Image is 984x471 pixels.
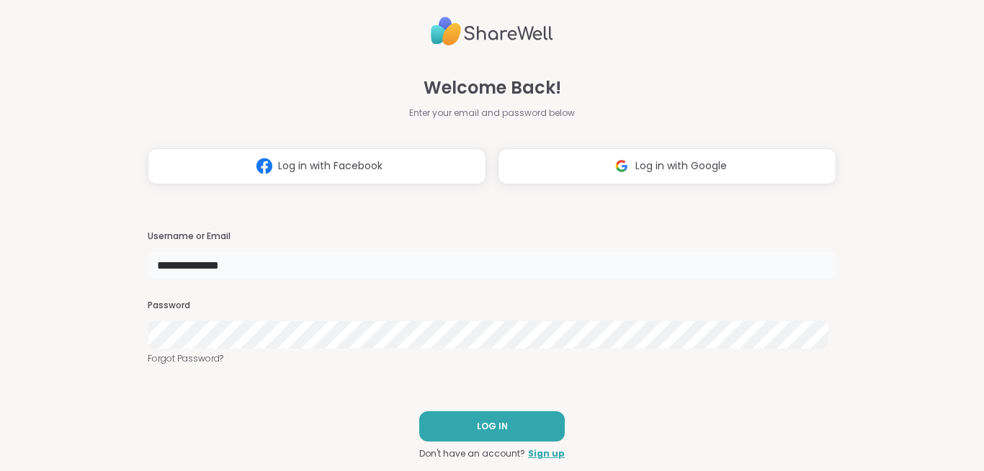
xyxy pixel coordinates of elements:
h3: Password [148,300,836,312]
span: Don't have an account? [419,447,525,460]
span: Welcome Back! [424,75,561,101]
span: Log in with Google [635,158,727,174]
button: LOG IN [419,411,565,441]
span: LOG IN [477,420,508,433]
button: Log in with Google [498,148,836,184]
button: Log in with Facebook [148,148,486,184]
a: Sign up [528,447,565,460]
span: Enter your email and password below [409,107,575,120]
a: Forgot Password? [148,352,836,365]
img: ShareWell Logo [431,11,553,52]
h3: Username or Email [148,230,836,243]
img: ShareWell Logomark [608,153,635,179]
img: ShareWell Logomark [251,153,278,179]
span: Log in with Facebook [278,158,383,174]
